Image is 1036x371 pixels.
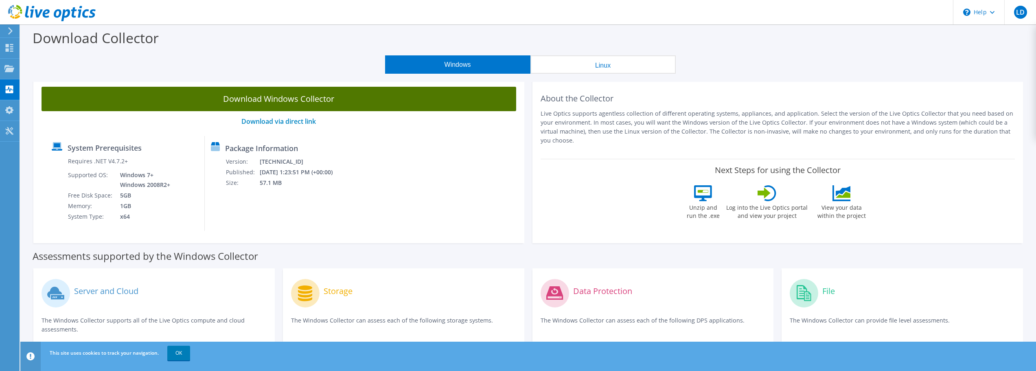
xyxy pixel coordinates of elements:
label: Requires .NET V4.7.2+ [68,157,128,165]
td: [TECHNICAL_ID] [259,156,344,167]
td: 1GB [114,201,172,211]
p: The Windows Collector can assess each of the following DPS applications. [541,316,766,333]
label: Download Collector [33,29,159,47]
label: Storage [324,287,353,295]
h2: About the Collector [541,94,1015,103]
svg: \n [963,9,970,16]
p: The Windows Collector can provide file level assessments. [790,316,1015,333]
label: Log into the Live Optics portal and view your project [726,201,808,220]
label: Next Steps for using the Collector [715,165,841,175]
label: Server and Cloud [74,287,138,295]
p: The Windows Collector can assess each of the following storage systems. [291,316,516,333]
td: 57.1 MB [259,178,344,188]
td: Windows 7+ Windows 2008R2+ [114,170,172,190]
p: Live Optics supports agentless collection of different operating systems, appliances, and applica... [541,109,1015,145]
p: The Windows Collector supports all of the Live Optics compute and cloud assessments. [42,316,267,334]
label: Unzip and run the .exe [684,201,722,220]
td: x64 [114,211,172,222]
label: Assessments supported by the Windows Collector [33,252,258,260]
label: File [822,287,835,295]
span: LD [1014,6,1027,19]
td: Supported OS: [68,170,114,190]
td: 5GB [114,190,172,201]
button: Linux [530,55,676,74]
td: Version: [226,156,259,167]
label: View your data within the project [812,201,871,220]
a: OK [167,346,190,360]
span: This site uses cookies to track your navigation. [50,349,159,356]
td: Memory: [68,201,114,211]
label: Data Protection [573,287,632,295]
td: [DATE] 1:23:51 PM (+00:00) [259,167,344,178]
td: Free Disk Space: [68,190,114,201]
label: System Prerequisites [68,144,142,152]
td: Size: [226,178,259,188]
a: Download Windows Collector [42,87,516,111]
a: Download via direct link [241,117,316,126]
button: Windows [385,55,530,74]
td: Published: [226,167,259,178]
label: Package Information [225,144,298,152]
td: System Type: [68,211,114,222]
